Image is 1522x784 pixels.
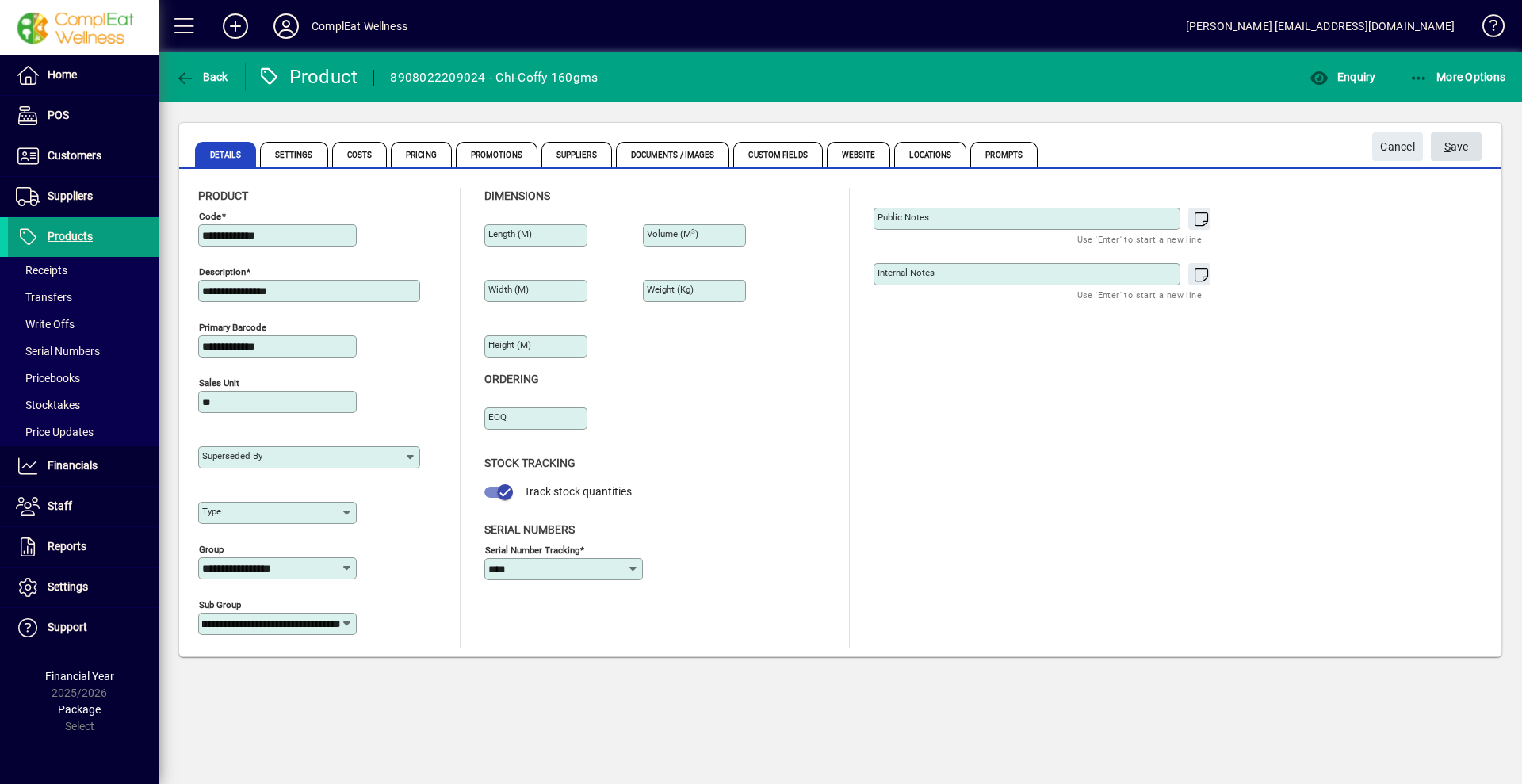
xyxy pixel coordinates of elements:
div: Product [258,64,358,90]
button: Profile [261,12,312,40]
span: S [1444,140,1451,153]
app-page-header-button: Back [159,63,246,91]
mat-label: Primary barcode [199,322,266,333]
span: Suppliers [541,142,612,167]
mat-label: Width (m) [488,284,529,295]
mat-label: Superseded by [202,450,262,461]
mat-label: Type [202,506,221,517]
span: Ordering [484,373,539,385]
a: Suppliers [8,177,159,216]
div: [PERSON_NAME] [EMAIL_ADDRESS][DOMAIN_NAME] [1186,13,1455,39]
a: Write Offs [8,311,159,338]
span: Stocktakes [16,399,80,411]
span: Enquiry [1310,71,1375,83]
a: Serial Numbers [8,338,159,365]
a: Customers [8,136,159,176]
span: Costs [332,142,388,167]
a: Staff [8,487,159,526]
a: Financials [8,446,159,486]
span: POS [48,109,69,121]
span: Website [827,142,891,167]
mat-label: Height (m) [488,339,531,350]
a: Support [8,608,159,648]
mat-label: Sales unit [199,377,239,388]
span: Receipts [16,264,67,277]
span: Back [175,71,228,83]
span: Serial Numbers [16,345,100,358]
button: More Options [1405,63,1510,91]
a: Receipts [8,257,159,284]
mat-label: Code [199,211,221,222]
span: ave [1444,134,1469,160]
a: POS [8,96,159,136]
span: Home [48,68,77,81]
span: Reports [48,540,86,553]
span: Serial Numbers [484,523,575,536]
span: Package [58,703,101,716]
a: Settings [8,568,159,607]
mat-hint: Use 'Enter' to start a new line [1077,230,1202,248]
span: Details [195,142,256,167]
button: Add [210,12,261,40]
span: Dimensions [484,189,550,202]
button: Enquiry [1306,63,1379,91]
span: Settings [48,580,88,593]
span: More Options [1409,71,1506,83]
button: Back [171,63,232,91]
span: Customers [48,149,101,162]
sup: 3 [691,228,695,235]
span: Pricebooks [16,372,80,384]
mat-label: EOQ [488,411,507,423]
span: Suppliers [48,189,93,202]
span: Product [198,189,248,202]
mat-label: Internal Notes [878,267,935,278]
mat-label: Group [199,544,224,555]
a: Reports [8,527,159,567]
a: Transfers [8,284,159,311]
mat-label: Public Notes [878,212,929,223]
span: Locations [894,142,966,167]
a: Home [8,55,159,95]
a: Pricebooks [8,365,159,392]
mat-hint: Use 'Enter' to start a new line [1077,285,1202,304]
span: Write Offs [16,318,75,331]
span: Stock Tracking [484,457,576,469]
a: Knowledge Base [1470,3,1502,55]
div: 8908022209024 - Chi-Coffy 160gms [390,65,598,90]
span: Track stock quantities [524,485,632,498]
span: Transfers [16,291,72,304]
a: Stocktakes [8,392,159,419]
button: Cancel [1372,132,1423,161]
mat-label: Volume (m ) [647,228,698,239]
span: Prompts [970,142,1038,167]
span: Documents / Images [616,142,730,167]
button: Save [1431,132,1482,161]
span: Staff [48,499,72,512]
a: Price Updates [8,419,159,446]
mat-label: Length (m) [488,228,532,239]
span: Financials [48,459,98,472]
div: ComplEat Wellness [312,13,407,39]
span: Products [48,230,93,243]
span: Price Updates [16,426,94,438]
mat-label: Description [199,266,246,277]
mat-label: Sub group [199,599,241,610]
span: Financial Year [45,670,114,683]
span: Settings [260,142,328,167]
span: Support [48,621,87,633]
span: Promotions [456,142,537,167]
span: Pricing [391,142,452,167]
span: Cancel [1380,134,1415,160]
span: Custom Fields [733,142,822,167]
mat-label: Serial Number tracking [485,544,579,555]
mat-label: Weight (Kg) [647,284,694,295]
